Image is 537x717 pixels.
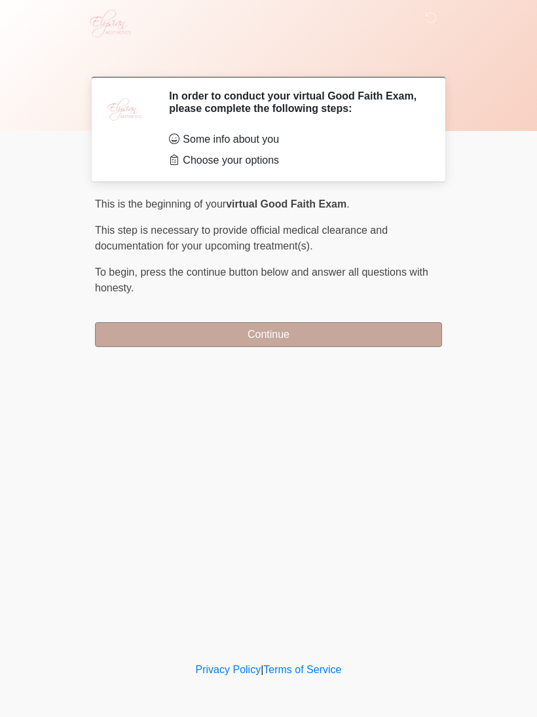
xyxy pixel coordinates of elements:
[95,225,388,251] span: This step is necessary to provide official medical clearance and documentation for your upcoming ...
[261,664,263,675] a: |
[105,90,144,129] img: Agent Avatar
[95,267,140,278] span: To begin,
[95,267,428,293] span: press the continue button below and answer all questions with honesty.
[346,198,349,210] span: .
[95,198,226,210] span: This is the beginning of your
[169,90,422,115] h2: In order to conduct your virtual Good Faith Exam, please complete the following steps:
[196,664,261,675] a: Privacy Policy
[169,132,422,147] li: Some info about you
[169,153,422,168] li: Choose your options
[263,664,341,675] a: Terms of Service
[82,10,137,37] img: Elysian Aesthetics Logo
[85,47,452,71] h1: ‎ ‎ ‎ ‎
[95,322,442,347] button: Continue
[226,198,346,210] strong: virtual Good Faith Exam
